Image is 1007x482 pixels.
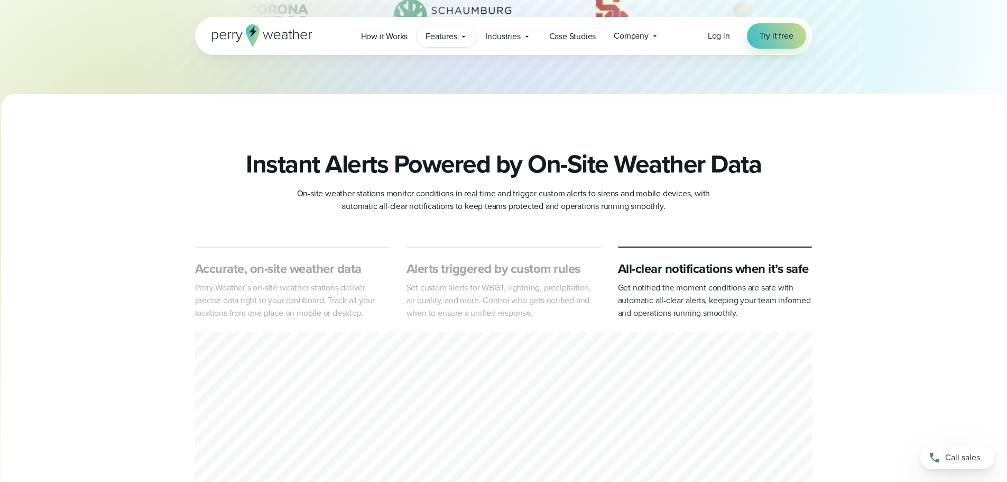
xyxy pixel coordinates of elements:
h2: Instant Alerts Powered by On-Site Weather Data [246,149,761,179]
a: How it Works [352,25,417,47]
p: Set custom alerts for WBGT, lightning, precipitation, air quality, and more. Control who gets not... [407,281,601,320]
span: Try it free [760,30,793,42]
h3: All-clear notifications when it’s safe [618,260,812,277]
a: Case Studies [540,25,605,47]
a: Try it free [747,23,806,49]
a: Call sales [920,446,994,469]
span: Features [426,30,457,43]
h3: Accurate, on-site weather data [195,260,390,277]
a: Log in [708,30,730,42]
span: Company [614,30,649,42]
span: How it Works [361,30,408,43]
h3: Alerts triggered by custom rules [407,260,601,277]
span: Call sales [945,451,980,464]
p: Perry Weather’s on-site weather stations deliver precise data right to your dashboard. Track all ... [195,281,390,320]
span: Industries [486,30,521,43]
p: Get notified the moment conditions are safe with automatic all-clear alerts, keeping your team in... [618,281,812,320]
p: On-site weather stations monitor conditions in real time and trigger custom alerts to sirens and ... [292,187,715,213]
span: Case Studies [549,30,596,43]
